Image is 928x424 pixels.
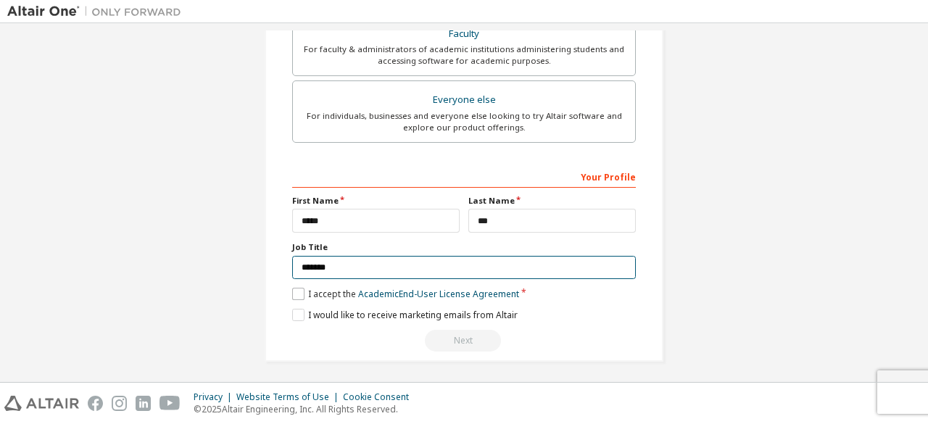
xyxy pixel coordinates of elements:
label: First Name [292,195,460,207]
img: altair_logo.svg [4,396,79,411]
div: For individuals, businesses and everyone else looking to try Altair software and explore our prod... [302,110,626,133]
a: Academic End-User License Agreement [358,288,519,300]
img: Altair One [7,4,188,19]
img: instagram.svg [112,396,127,411]
label: Last Name [468,195,636,207]
div: Privacy [194,391,236,403]
img: youtube.svg [159,396,181,411]
div: For faculty & administrators of academic institutions administering students and accessing softwa... [302,43,626,67]
div: Your Profile [292,165,636,188]
label: Job Title [292,241,636,253]
div: Cookie Consent [343,391,418,403]
div: Read and acccept EULA to continue [292,330,636,352]
label: I would like to receive marketing emails from Altair [292,309,518,321]
div: Faculty [302,24,626,44]
div: Website Terms of Use [236,391,343,403]
label: I accept the [292,288,519,300]
img: facebook.svg [88,396,103,411]
img: linkedin.svg [136,396,151,411]
p: © 2025 Altair Engineering, Inc. All Rights Reserved. [194,403,418,415]
div: Everyone else [302,90,626,110]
